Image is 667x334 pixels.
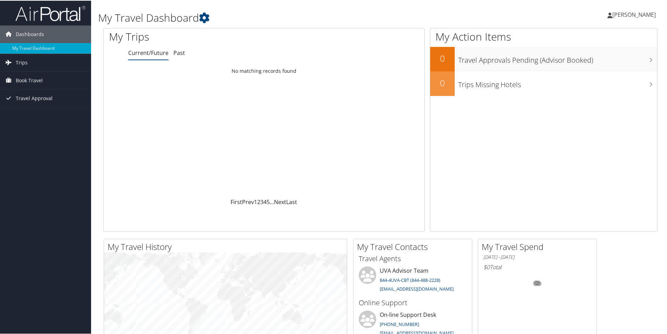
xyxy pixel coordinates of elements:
[483,263,591,270] h6: Total
[98,10,475,25] h1: My Travel Dashboard
[231,197,242,205] a: First
[16,89,53,106] span: Travel Approval
[430,71,657,95] a: 0Trips Missing Hotels
[104,64,424,77] td: No matching records found
[483,253,591,260] h6: [DATE] - [DATE]
[270,197,274,205] span: …
[430,29,657,43] h1: My Action Items
[430,46,657,71] a: 0Travel Approvals Pending (Advisor Booked)
[359,297,467,307] h3: Online Support
[254,197,257,205] a: 1
[380,276,440,283] a: 844-4UVA-CBT (844-488-2228)
[430,52,455,64] h2: 0
[242,197,254,205] a: Prev
[430,76,455,88] h2: 0
[15,5,85,21] img: airportal-logo.png
[108,240,347,252] h2: My Travel History
[128,48,169,56] a: Current/Future
[263,197,267,205] a: 4
[16,25,44,42] span: Dashboards
[535,281,540,285] tspan: 0%
[109,29,286,43] h1: My Trips
[257,197,260,205] a: 2
[359,253,467,263] h3: Travel Agents
[16,71,43,89] span: Book Travel
[482,240,597,252] h2: My Travel Spend
[267,197,270,205] a: 5
[612,10,656,18] span: [PERSON_NAME]
[286,197,297,205] a: Last
[380,285,454,291] a: [EMAIL_ADDRESS][DOMAIN_NAME]
[380,320,419,327] a: [PHONE_NUMBER]
[16,53,28,71] span: Trips
[458,76,657,89] h3: Trips Missing Hotels
[607,4,663,25] a: [PERSON_NAME]
[458,51,657,64] h3: Travel Approvals Pending (Advisor Booked)
[173,48,185,56] a: Past
[355,266,470,294] li: UVA Advisor Team
[274,197,286,205] a: Next
[483,263,490,270] span: $0
[357,240,472,252] h2: My Travel Contacts
[260,197,263,205] a: 3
